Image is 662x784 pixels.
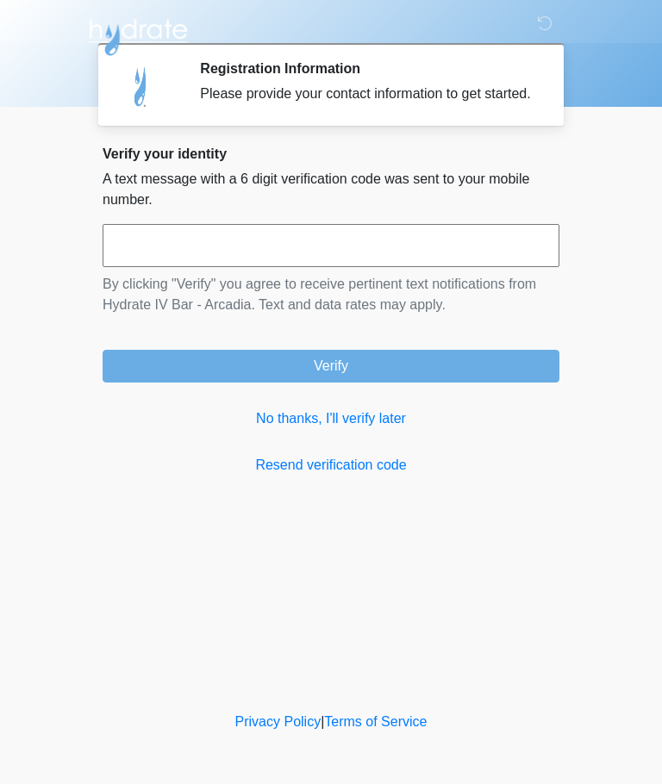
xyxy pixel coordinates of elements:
button: Verify [103,350,559,383]
a: Resend verification code [103,455,559,476]
a: Terms of Service [324,714,427,729]
h2: Verify your identity [103,146,559,162]
img: Agent Avatar [116,60,167,112]
a: Privacy Policy [235,714,322,729]
a: | [321,714,324,729]
a: No thanks, I'll verify later [103,408,559,429]
p: By clicking "Verify" you agree to receive pertinent text notifications from Hydrate IV Bar - Arca... [103,274,559,315]
p: A text message with a 6 digit verification code was sent to your mobile number. [103,169,559,210]
div: Please provide your contact information to get started. [200,84,534,104]
img: Hydrate IV Bar - Arcadia Logo [85,13,190,57]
